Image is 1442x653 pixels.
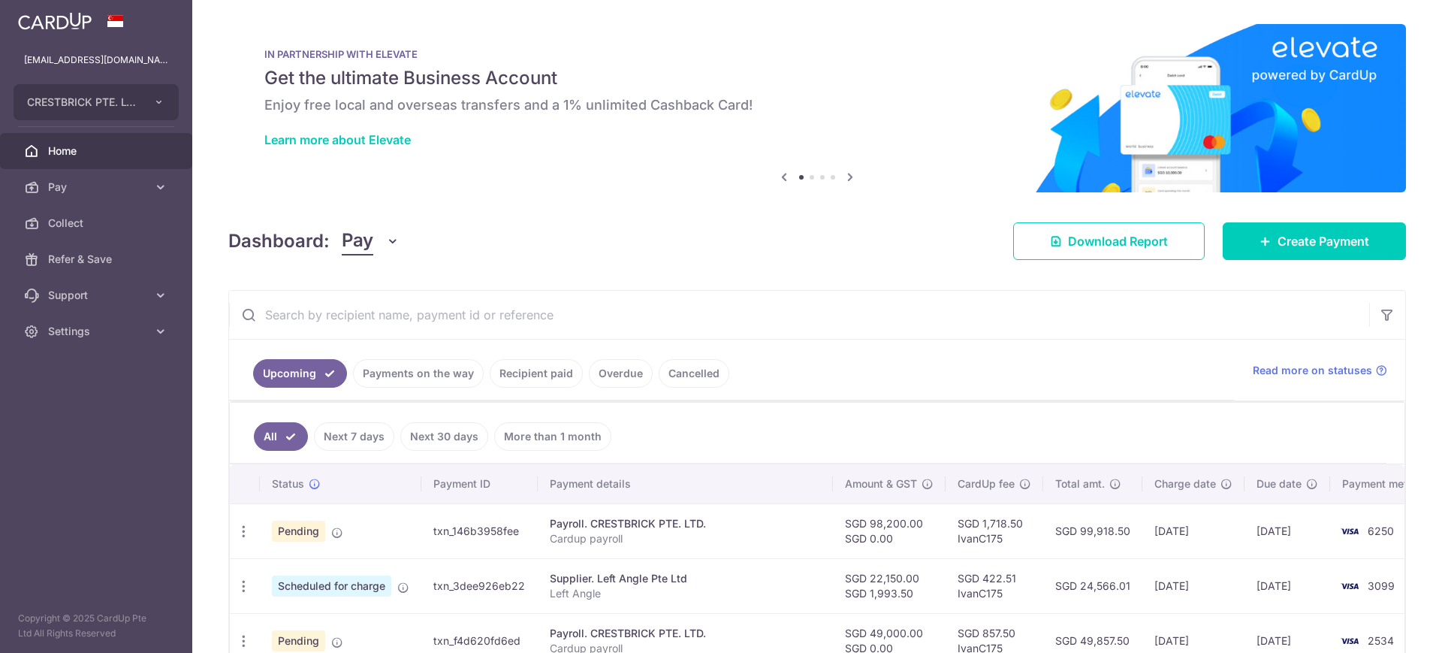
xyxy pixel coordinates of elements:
td: SGD 99,918.50 [1043,503,1142,558]
span: Support [48,288,147,303]
span: 6250 [1368,525,1394,537]
a: Next 7 days [314,422,394,451]
span: Pending [272,630,325,651]
span: Read more on statuses [1253,363,1372,378]
img: Bank Card [1335,522,1365,540]
button: CRESTBRICK PTE. LTD. [14,84,179,120]
img: Bank Card [1335,577,1365,595]
span: Download Report [1068,232,1168,250]
th: Payment details [538,464,833,503]
a: Learn more about Elevate [264,132,411,147]
a: Payments on the way [353,359,484,388]
span: Create Payment [1278,232,1369,250]
span: CRESTBRICK PTE. LTD. [27,95,138,110]
input: Search by recipient name, payment id or reference [229,291,1369,339]
a: Create Payment [1223,222,1406,260]
span: Status [272,476,304,491]
div: Supplier. Left Angle Pte Ltd [550,571,821,586]
p: [EMAIL_ADDRESS][DOMAIN_NAME] [24,53,168,68]
p: Cardup payroll [550,531,821,546]
td: [DATE] [1142,558,1244,613]
td: SGD 24,566.01 [1043,558,1142,613]
span: Refer & Save [48,252,147,267]
div: Payroll. CRESTBRICK PTE. LTD. [550,626,821,641]
td: SGD 98,200.00 SGD 0.00 [833,503,946,558]
span: Pending [272,521,325,542]
th: Payment ID [421,464,538,503]
a: Upcoming [253,359,347,388]
span: Scheduled for charge [272,576,391,597]
td: SGD 22,150.00 SGD 1,993.50 [833,558,946,613]
a: All [254,422,308,451]
a: More than 1 month [494,422,611,451]
td: txn_146b3958fee [421,503,538,558]
p: Left Angle [550,586,821,601]
span: Home [48,144,147,159]
td: [DATE] [1142,503,1244,558]
span: Due date [1256,476,1302,491]
a: Overdue [589,359,653,388]
span: Amount & GST [845,476,917,491]
p: IN PARTNERSHIP WITH ELEVATE [264,48,1370,60]
span: Pay [48,180,147,195]
span: Pay [342,227,373,255]
td: txn_3dee926eb22 [421,558,538,613]
td: [DATE] [1244,558,1330,613]
span: Charge date [1154,476,1216,491]
span: 3099 [1368,579,1395,592]
h6: Enjoy free local and overseas transfers and a 1% unlimited Cashback Card! [264,96,1370,114]
span: Total amt. [1055,476,1105,491]
td: [DATE] [1244,503,1330,558]
img: Renovation banner [228,24,1406,192]
a: Next 30 days [400,422,488,451]
span: Collect [48,216,147,231]
a: Download Report [1013,222,1205,260]
span: CardUp fee [958,476,1015,491]
h5: Get the ultimate Business Account [264,66,1370,90]
td: SGD 422.51 IvanC175 [946,558,1043,613]
span: Settings [48,324,147,339]
span: 2534 [1368,634,1394,647]
img: CardUp [18,12,92,30]
a: Cancelled [659,359,729,388]
div: Payroll. CRESTBRICK PTE. LTD. [550,516,821,531]
a: Recipient paid [490,359,583,388]
button: Pay [342,227,400,255]
td: SGD 1,718.50 IvanC175 [946,503,1043,558]
img: Bank Card [1335,632,1365,650]
h4: Dashboard: [228,228,330,255]
a: Read more on statuses [1253,363,1387,378]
